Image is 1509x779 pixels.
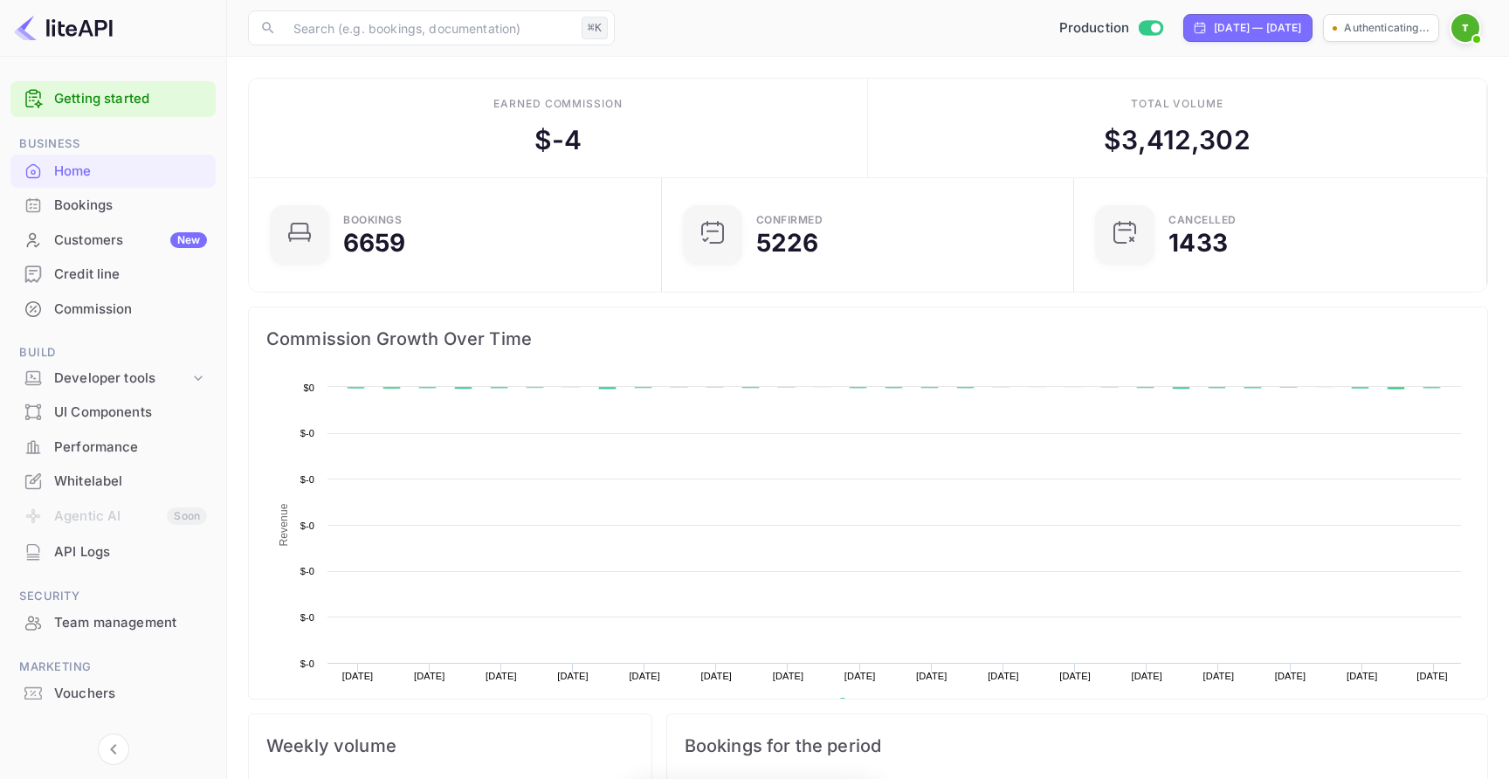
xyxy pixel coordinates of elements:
[54,89,207,109] a: Getting started
[534,121,582,160] div: $ -4
[1168,215,1237,225] div: CANCELLED
[54,196,207,216] div: Bookings
[1203,671,1235,681] text: [DATE]
[1168,231,1228,255] div: 1433
[1451,14,1479,42] img: TBO
[988,671,1019,681] text: [DATE]
[10,535,216,568] a: API Logs
[1131,96,1224,112] div: Total volume
[916,671,947,681] text: [DATE]
[685,732,1470,760] span: Bookings for the period
[278,503,290,546] text: Revenue
[54,613,207,633] div: Team management
[54,542,207,562] div: API Logs
[54,369,189,389] div: Developer tools
[10,189,216,223] div: Bookings
[10,224,216,256] a: CustomersNew
[54,231,207,251] div: Customers
[1131,671,1162,681] text: [DATE]
[854,698,899,710] text: Revenue
[10,293,216,325] a: Commission
[10,677,216,711] div: Vouchers
[10,189,216,221] a: Bookings
[303,383,314,393] text: $0
[10,258,216,292] div: Credit line
[266,732,634,760] span: Weekly volume
[300,474,314,485] text: $-0
[844,671,876,681] text: [DATE]
[343,231,406,255] div: 6659
[414,671,445,681] text: [DATE]
[54,684,207,704] div: Vouchers
[54,162,207,182] div: Home
[98,734,129,765] button: Collapse navigation
[1344,20,1430,36] p: Authenticating...
[10,343,216,362] span: Build
[342,671,374,681] text: [DATE]
[10,465,216,499] div: Whitelabel
[1183,14,1313,42] div: Click to change the date range period
[1059,671,1091,681] text: [DATE]
[10,677,216,709] a: Vouchers
[300,566,314,576] text: $-0
[54,403,207,423] div: UI Components
[14,14,113,42] img: LiteAPI logo
[10,431,216,465] div: Performance
[1059,18,1130,38] span: Production
[1214,20,1301,36] div: [DATE] — [DATE]
[1104,121,1251,160] div: $ 3,412,302
[629,671,660,681] text: [DATE]
[10,535,216,569] div: API Logs
[1275,671,1306,681] text: [DATE]
[493,96,623,112] div: Earned commission
[54,265,207,285] div: Credit line
[10,431,216,463] a: Performance
[10,81,216,117] div: Getting started
[10,224,216,258] div: CustomersNew
[10,258,216,290] a: Credit line
[1347,671,1378,681] text: [DATE]
[10,363,216,394] div: Developer tools
[54,438,207,458] div: Performance
[10,293,216,327] div: Commission
[10,658,216,677] span: Marketing
[10,587,216,606] span: Security
[773,671,804,681] text: [DATE]
[1416,671,1448,681] text: [DATE]
[756,215,823,225] div: Confirmed
[54,472,207,492] div: Whitelabel
[170,232,207,248] div: New
[10,134,216,154] span: Business
[557,671,589,681] text: [DATE]
[701,671,733,681] text: [DATE]
[756,231,819,255] div: 5226
[10,396,216,430] div: UI Components
[266,325,1470,353] span: Commission Growth Over Time
[343,215,402,225] div: Bookings
[10,155,216,189] div: Home
[10,396,216,428] a: UI Components
[10,606,216,640] div: Team management
[300,428,314,438] text: $-0
[10,606,216,638] a: Team management
[300,520,314,531] text: $-0
[1052,18,1170,38] div: Switch to Sandbox mode
[283,10,575,45] input: Search (e.g. bookings, documentation)
[582,17,608,39] div: ⌘K
[300,658,314,669] text: $-0
[54,300,207,320] div: Commission
[10,155,216,187] a: Home
[486,671,517,681] text: [DATE]
[10,465,216,497] a: Whitelabel
[300,612,314,623] text: $-0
